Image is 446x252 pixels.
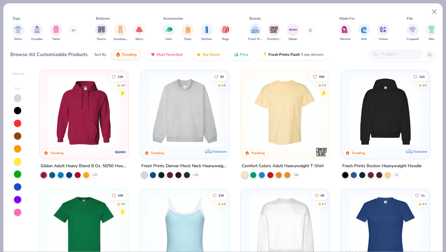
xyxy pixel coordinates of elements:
[98,26,105,33] img: Shorts Image
[184,26,191,33] img: Totes Image
[46,76,122,147] img: 01756b78-01f6-4cc6-8d8a-3c30c1a0c8ac
[146,76,223,147] img: f5d85501-0dbb-4ee4-b115-c08fa3845d83
[425,24,438,41] button: filter button
[407,24,419,41] div: filter for Cropped
[14,37,22,41] span: Shirts
[220,24,232,41] button: filter button
[301,51,323,58] span: 5 day delivery
[122,52,137,57] span: Trending
[95,24,107,41] div: filter for Shorts
[109,191,126,200] button: Like
[377,24,389,41] div: filter for Unisex
[407,24,419,41] button: filter button
[287,24,299,41] div: filter for Gildan
[121,202,125,207] div: 4.8
[429,6,440,18] button: Close
[182,24,194,41] button: filter button
[109,72,126,81] button: Like
[248,24,262,41] button: filter button
[165,26,172,33] img: Hats Image
[407,16,413,21] div: Fits
[201,37,212,41] span: Bottles
[322,83,326,88] div: 4.9
[258,49,328,60] button: Fresh Prints Flash5 day delivery
[409,26,416,33] img: Cropped Image
[220,75,224,78] span: 82
[407,37,419,41] span: Cropped
[251,25,260,34] img: Fresh Prints Image
[116,52,120,57] img: trending.gif
[41,162,127,170] div: Gildan Adult Heavy Blend 8 Oz. 50/50 Hooded Sweatshirt
[93,173,97,177] span: + 37
[203,26,210,33] img: Bottles Image
[395,173,398,177] span: + 9
[94,52,106,57] div: Sort By
[111,49,141,60] button: Trending
[121,83,125,88] div: 4.8
[419,75,425,78] span: 242
[211,72,227,81] button: Like
[34,26,40,33] img: Hoodies Image
[218,194,224,197] span: 235
[15,26,22,33] img: Shirts Image
[192,49,224,60] button: Top Rated
[242,162,324,170] div: Comfort Colors Adult Heavyweight T-Shirt
[361,37,367,41] span: Men
[322,202,326,207] div: 4.7
[248,24,262,41] div: filter for Fresh Prints
[342,26,349,33] img: Women Image
[293,173,298,177] span: + 60
[247,76,323,147] img: 029b8af0-80e6-406f-9fdc-fdf898547912
[135,37,143,41] span: Skirts
[50,24,62,41] div: filter for Tanks
[115,146,127,158] img: Gildan logo
[428,26,435,33] img: Slim Image
[310,72,327,81] button: Like
[412,191,428,200] button: Like
[379,37,388,41] span: Unisex
[113,24,127,41] div: filter for Sweatpants
[358,24,370,41] div: filter for Men
[289,37,297,41] span: Gildan
[220,24,232,41] div: filter for Bags
[380,26,387,33] img: Unisex Image
[31,24,43,41] div: filter for Hoodies
[287,24,299,41] button: filter button
[358,24,370,41] button: filter button
[163,16,183,21] div: Accessories
[12,24,24,41] div: filter for Shirts
[269,52,300,57] span: Fresh Prints Flash
[201,24,213,41] button: filter button
[196,52,201,57] img: TopRated.gif
[12,72,25,76] div: Filter By
[10,51,88,58] div: Browse All Customizable Products
[184,37,191,41] span: Totes
[361,26,367,33] img: Men Image
[422,83,427,88] div: 4.8
[146,49,187,60] button: Most Favorited
[312,191,327,200] button: Like
[339,24,351,41] div: filter for Women
[136,26,143,33] img: Skirts Image
[340,16,355,21] div: Made For
[410,72,428,81] button: Like
[267,24,281,41] div: filter for Comfort Colors
[163,24,175,41] button: filter button
[113,37,127,41] span: Sweatpants
[249,16,261,21] div: Brands
[222,26,229,33] img: Bags Image
[52,37,60,41] span: Tanks
[12,16,20,21] div: Tops
[340,37,351,41] span: Women
[53,26,59,33] img: Tanks Image
[50,24,62,41] button: filter button
[31,37,43,41] span: Hoodies
[347,76,424,147] img: 91acfc32-fd48-4d6b-bdad-a4c1a30ac3fc
[221,83,225,88] div: 4.8
[113,24,127,41] button: filter button
[201,24,213,41] div: filter for Bottles
[267,37,281,41] span: Comfort Colors
[209,191,227,200] button: Like
[163,24,175,41] div: filter for Hats
[222,37,229,41] span: Bags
